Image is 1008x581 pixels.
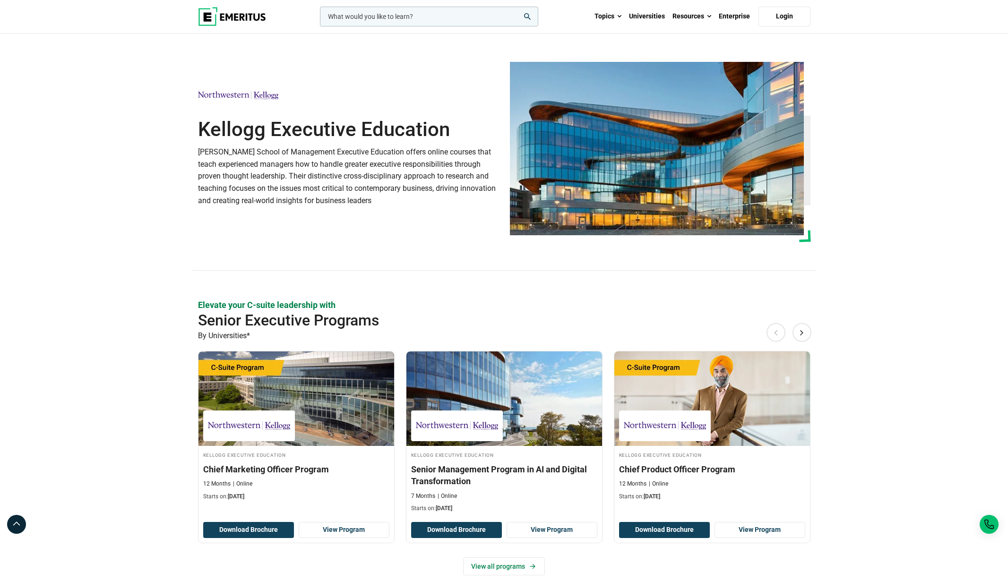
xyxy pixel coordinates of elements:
[411,522,502,538] button: Download Brochure
[406,351,602,517] a: Digital Transformation Course by Kellogg Executive Education - December 8, 2025 Kellogg Executive...
[299,522,389,538] a: View Program
[411,492,435,500] p: 7 Months
[649,480,668,488] p: Online
[715,522,805,538] a: View Program
[198,146,499,206] p: [PERSON_NAME] School of Management Executive Education offers online courses that teach experienc...
[758,7,810,26] a: Login
[624,415,706,436] img: Kellogg Executive Education
[320,7,538,26] input: woocommerce-product-search-field-0
[203,463,389,475] h3: Chief Marketing Officer Program
[438,492,457,500] p: Online
[406,351,602,446] img: Senior Management Program in AI and Digital Transformation | Online Digital Transformation Course
[507,522,597,538] a: View Program
[436,505,452,512] span: [DATE]
[203,522,294,538] button: Download Brochure
[411,504,597,513] p: Starts on:
[198,351,394,446] img: Chief Marketing Officer Program | Online Sales and Marketing Course
[463,557,545,575] a: View all programs
[614,351,810,446] img: Chief Product Officer Program | Online Product Design and Innovation Course
[203,480,231,488] p: 12 Months
[203,493,389,501] p: Starts on:
[619,522,710,538] button: Download Brochure
[198,118,499,141] h1: Kellogg Executive Education
[198,351,394,505] a: Sales and Marketing Course by Kellogg Executive Education - October 14, 2025 Kellogg Executive Ed...
[233,480,252,488] p: Online
[198,311,749,330] h2: Senior Executive Programs
[619,451,805,459] h4: Kellogg Executive Education
[767,323,785,342] button: Previous
[644,493,660,500] span: [DATE]
[203,451,389,459] h4: Kellogg Executive Education
[416,415,498,436] img: Kellogg Executive Education
[228,493,244,500] span: [DATE]
[208,415,290,436] img: Kellogg Executive Education
[619,480,646,488] p: 12 Months
[614,351,810,505] a: Product Design and Innovation Course by Kellogg Executive Education - December 9, 2025 Kellogg Ex...
[510,62,804,235] img: Kellogg Executive Education
[198,330,810,342] p: By Universities*
[411,451,597,459] h4: Kellogg Executive Education
[793,323,811,342] button: Next
[619,463,805,475] h3: Chief Product Officer Program
[198,85,278,106] img: Kellogg Executive Education
[411,463,597,487] h3: Senior Management Program in AI and Digital Transformation
[619,493,805,501] p: Starts on:
[198,299,810,311] p: Elevate your C-suite leadership with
